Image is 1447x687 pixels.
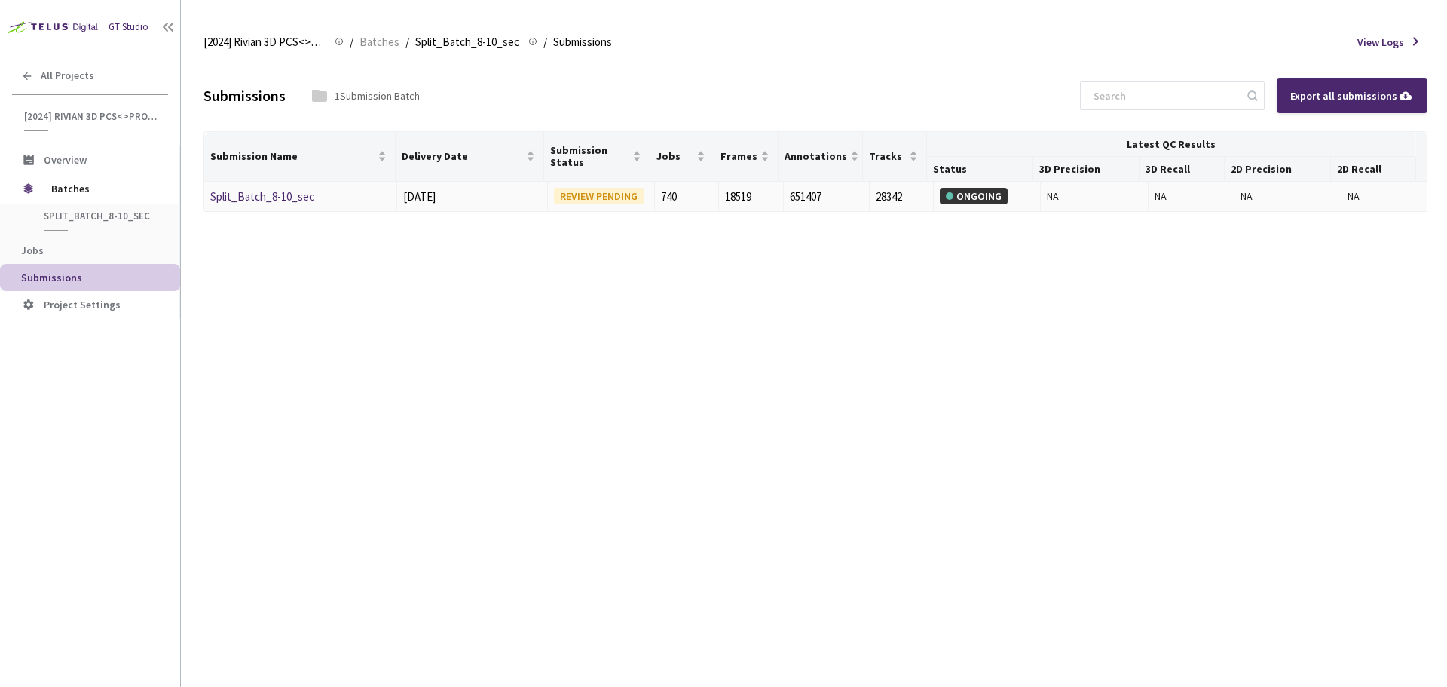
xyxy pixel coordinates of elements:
[1140,157,1225,182] th: 3D Recall
[204,132,396,182] th: Submission Name
[725,188,776,206] div: 18519
[1225,157,1331,182] th: 2D Precision
[350,33,353,51] li: /
[790,188,863,206] div: 651407
[203,33,326,51] span: [2024] Rivian 3D PCS<>Production
[210,150,375,162] span: Submission Name
[720,150,757,162] span: Frames
[544,132,650,182] th: Submission Status
[779,132,864,182] th: Annotations
[1047,188,1141,204] div: NA
[51,173,154,204] span: Batches
[109,20,148,35] div: GT Studio
[650,132,714,182] th: Jobs
[869,150,906,162] span: Tracks
[1331,157,1416,182] th: 2D Recall
[927,157,1033,182] th: Status
[403,188,540,206] div: [DATE]
[415,33,519,51] span: Split_Batch_8-10_sec
[1357,34,1404,51] span: View Logs
[21,271,82,284] span: Submissions
[927,132,1416,157] th: Latest QC Results
[656,150,693,162] span: Jobs
[785,150,847,162] span: Annotations
[203,84,286,107] div: Submissions
[24,110,159,123] span: [2024] Rivian 3D PCS<>Production
[402,150,523,162] span: Delivery Date
[1155,188,1228,204] div: NA
[863,132,927,182] th: Tracks
[335,87,420,104] div: 1 Submission Batch
[714,132,779,182] th: Frames
[405,33,409,51] li: /
[1290,87,1414,104] div: Export all submissions
[543,33,547,51] li: /
[1348,188,1421,204] div: NA
[554,188,644,204] div: REVIEW PENDING
[553,33,612,51] span: Submissions
[1241,188,1335,204] div: NA
[396,132,544,182] th: Delivery Date
[359,33,399,51] span: Batches
[940,188,1008,204] div: ONGOING
[1084,82,1245,109] input: Search
[356,33,402,50] a: Batches
[44,298,121,311] span: Project Settings
[44,153,87,167] span: Overview
[41,69,94,82] span: All Projects
[21,244,44,257] span: Jobs
[550,144,629,168] span: Submission Status
[44,210,155,222] span: Split_Batch_8-10_sec
[1033,157,1140,182] th: 3D Precision
[876,188,927,206] div: 28342
[661,188,712,206] div: 740
[210,189,314,204] a: Split_Batch_8-10_sec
